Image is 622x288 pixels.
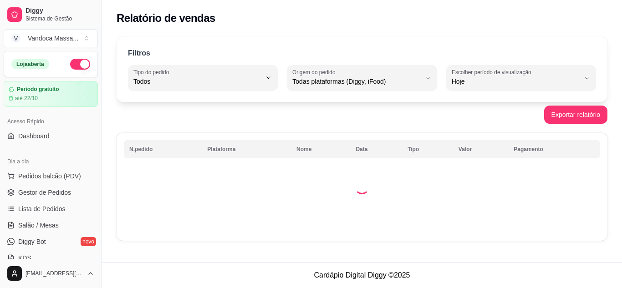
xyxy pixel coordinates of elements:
span: [EMAIL_ADDRESS][DOMAIN_NAME] [25,270,83,277]
a: KDS [4,251,98,265]
div: Vandoca Massa ... [28,34,78,43]
span: Sistema de Gestão [25,15,94,22]
span: KDS [18,253,31,263]
button: Escolher período de visualizaçãoHoje [446,65,596,91]
button: Origem do pedidoTodas plataformas (Diggy, iFood) [287,65,437,91]
a: DiggySistema de Gestão [4,4,98,25]
button: [EMAIL_ADDRESS][DOMAIN_NAME] [4,263,98,284]
span: Lista de Pedidos [18,204,66,213]
span: Diggy Bot [18,237,46,246]
button: Pedidos balcão (PDV) [4,169,98,183]
button: Alterar Status [70,59,90,70]
button: Exportar relatório [544,106,607,124]
a: Salão / Mesas [4,218,98,232]
article: até 22/10 [15,95,38,102]
a: Lista de Pedidos [4,202,98,216]
span: Todas plataformas (Diggy, iFood) [292,77,420,86]
p: Filtros [128,48,150,59]
span: Diggy [25,7,94,15]
span: Hoje [452,77,580,86]
button: Select a team [4,29,98,47]
span: Dashboard [18,131,50,141]
div: Loja aberta [11,59,49,69]
span: Salão / Mesas [18,221,59,230]
h2: Relatório de vendas [117,11,215,25]
div: Loading [355,180,369,194]
a: Gestor de Pedidos [4,185,98,200]
article: Período gratuito [17,86,59,93]
footer: Cardápio Digital Diggy © 2025 [102,262,622,288]
a: Dashboard [4,129,98,143]
a: Diggy Botnovo [4,234,98,249]
span: Todos [133,77,261,86]
label: Escolher período de visualização [452,68,534,76]
span: Gestor de Pedidos [18,188,71,197]
div: Acesso Rápido [4,114,98,129]
span: Pedidos balcão (PDV) [18,172,81,181]
label: Tipo do pedido [133,68,172,76]
a: Período gratuitoaté 22/10 [4,81,98,107]
div: Dia a dia [4,154,98,169]
span: V [11,34,20,43]
label: Origem do pedido [292,68,338,76]
button: Tipo do pedidoTodos [128,65,278,91]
